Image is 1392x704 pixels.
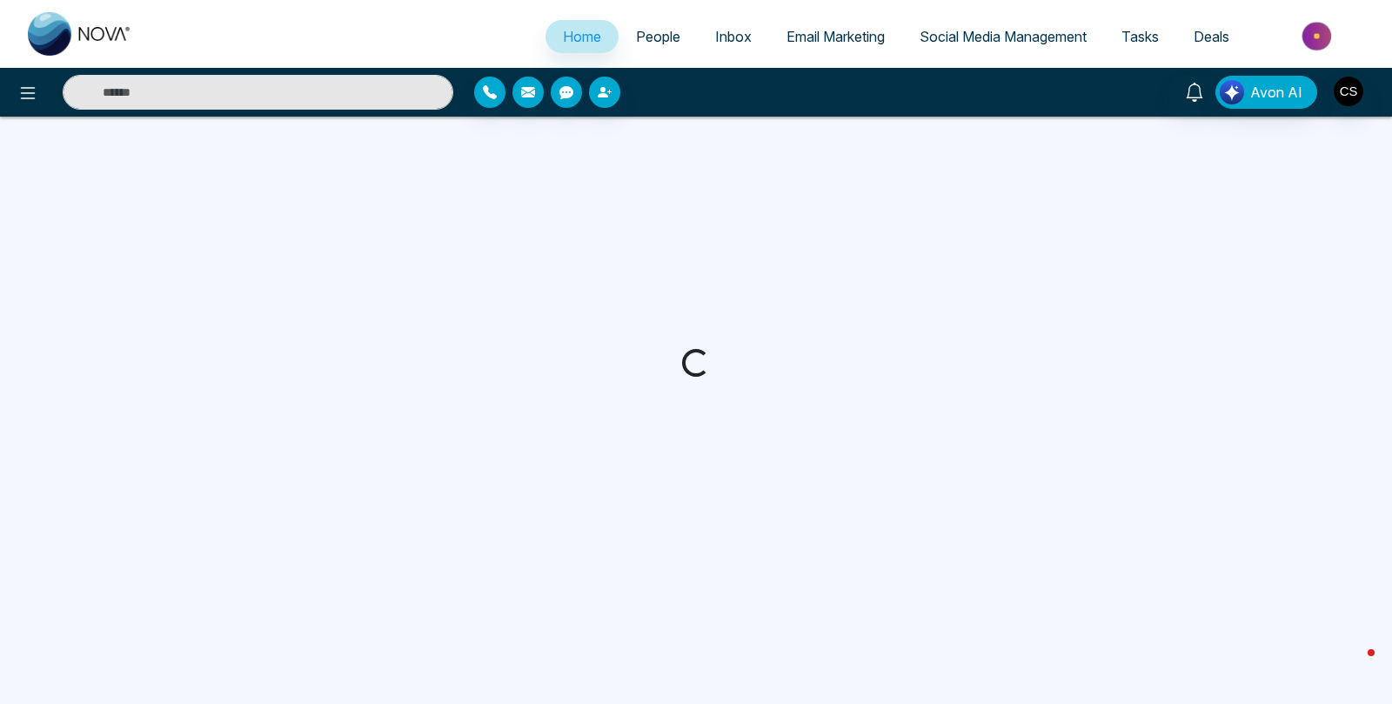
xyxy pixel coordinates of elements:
[1121,28,1159,45] span: Tasks
[1255,17,1382,56] img: Market-place.gif
[1334,77,1363,106] img: User Avatar
[786,28,885,45] span: Email Marketing
[715,28,752,45] span: Inbox
[1194,28,1229,45] span: Deals
[698,20,769,53] a: Inbox
[619,20,698,53] a: People
[28,12,132,56] img: Nova CRM Logo
[1104,20,1176,53] a: Tasks
[902,20,1104,53] a: Social Media Management
[1215,76,1317,109] button: Avon AI
[1220,80,1244,104] img: Lead Flow
[769,20,902,53] a: Email Marketing
[563,28,601,45] span: Home
[1333,645,1375,687] iframe: Intercom live chat
[545,20,619,53] a: Home
[636,28,680,45] span: People
[1176,20,1247,53] a: Deals
[1250,82,1302,103] span: Avon AI
[920,28,1087,45] span: Social Media Management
